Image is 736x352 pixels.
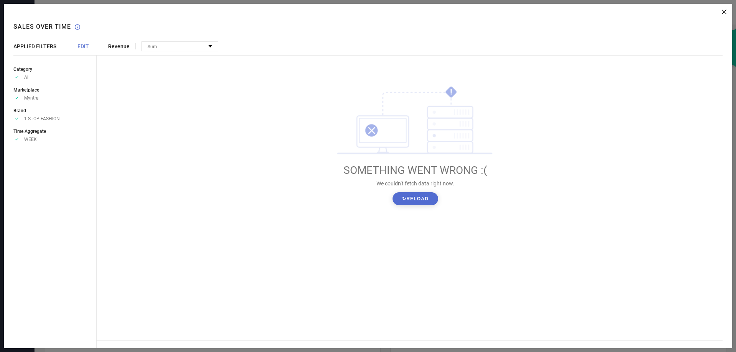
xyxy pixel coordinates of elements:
span: Sum [148,44,157,49]
span: Category [13,67,32,72]
span: WEEK [24,137,37,142]
span: SOMETHING WENT WRONG :( [343,164,487,177]
span: Marketplace [13,87,39,93]
span: Myntra [24,95,39,101]
span: Time Aggregate [13,129,46,134]
span: We couldn’t fetch data right now. [376,180,454,187]
span: EDIT [77,43,89,49]
span: APPLIED FILTERS [13,43,56,49]
span: 1 STOP FASHION [24,116,60,121]
span: Brand [13,108,26,113]
button: ↻Reload [393,192,438,205]
tspan: ! [451,87,453,96]
span: Revenue [108,43,130,49]
h1: Sales over time [13,23,71,30]
span: All [24,75,30,80]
